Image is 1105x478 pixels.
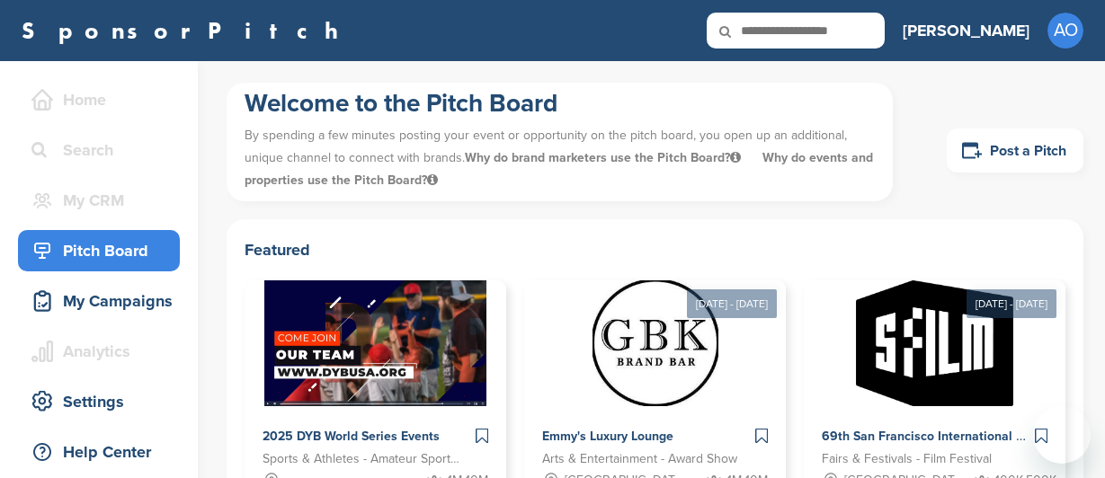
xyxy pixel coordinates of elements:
div: Analytics [27,335,180,367]
div: [DATE] - [DATE] [967,289,1056,318]
a: Help Center [18,431,180,473]
div: Pitch Board [27,235,180,267]
a: [PERSON_NAME] [903,11,1029,50]
a: Search [18,129,180,171]
span: Emmy's Luxury Lounge [542,429,673,444]
a: My CRM [18,180,180,221]
img: Sponsorpitch & [856,280,1013,406]
span: Why do brand marketers use the Pitch Board? [465,150,744,165]
div: Help Center [27,436,180,468]
div: My Campaigns [27,285,180,317]
p: By spending a few minutes posting your event or opportunity on the pitch board, you open up an ad... [245,119,875,197]
a: SponsorPitch [22,19,350,42]
span: 2025 DYB World Series Events [263,429,440,444]
div: Search [27,134,180,166]
a: Home [18,79,180,120]
img: Sponsorpitch & [593,280,718,406]
span: Sports & Athletes - Amateur Sports Leagues [263,449,461,469]
h1: Welcome to the Pitch Board [245,87,875,119]
div: My CRM [27,184,180,217]
div: Home [27,84,180,116]
img: Sponsorpitch & [264,280,486,406]
span: Arts & Entertainment - Award Show [542,449,737,469]
span: 69th San Francisco International Film Festival [822,429,1091,444]
div: Settings [27,385,180,418]
div: [DATE] - [DATE] [687,289,777,318]
h3: [PERSON_NAME] [903,18,1029,43]
h2: Featured [245,237,1065,262]
a: Pitch Board [18,230,180,271]
a: Settings [18,381,180,422]
a: Post a Pitch [947,128,1083,173]
a: My Campaigns [18,280,180,322]
iframe: Button to launch messaging window [1033,406,1091,464]
span: AO [1047,13,1083,49]
span: Fairs & Festivals - Film Festival [822,449,992,469]
a: Analytics [18,331,180,372]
